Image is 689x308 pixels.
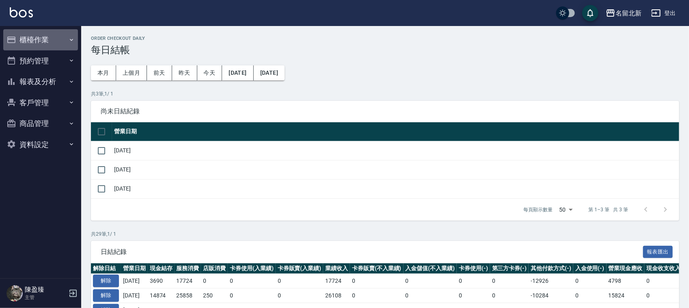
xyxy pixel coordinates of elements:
h5: 陳盈臻 [25,286,66,294]
td: 0 [404,288,457,303]
button: 登出 [648,6,679,21]
button: 解除 [93,275,119,287]
p: 主管 [25,294,66,301]
td: 15824 [607,288,645,303]
p: 第 1–3 筆 共 3 筆 [589,206,628,213]
td: 0 [490,274,529,288]
button: [DATE] [254,65,285,80]
th: 業績收入 [323,263,350,274]
th: 第三方卡券(-) [490,263,529,274]
td: [DATE] [112,160,679,179]
th: 入金使用(-) [573,263,607,274]
th: 營業日期 [121,263,148,274]
th: 解除日結 [91,263,121,274]
td: -10284 [529,288,573,303]
td: -12926 [529,274,573,288]
td: 0 [276,274,324,288]
button: 本月 [91,65,116,80]
th: 其他付款方式(-) [529,263,573,274]
button: 報表及分析 [3,71,78,92]
p: 共 29 筆, 1 / 1 [91,230,679,238]
th: 入金儲值(不入業績) [404,263,457,274]
button: 上個月 [116,65,147,80]
th: 卡券販賣(不入業績) [350,263,404,274]
button: 商品管理 [3,113,78,134]
img: Logo [10,7,33,17]
button: save [582,5,598,21]
button: 前天 [147,65,172,80]
th: 店販消費 [201,263,228,274]
td: 0 [404,274,457,288]
p: 每頁顯示數量 [524,206,553,213]
button: 今天 [197,65,222,80]
button: 櫃檯作業 [3,29,78,50]
button: 昨天 [172,65,197,80]
th: 卡券使用(入業績) [228,263,276,274]
td: 0 [573,274,607,288]
td: 0 [457,288,490,303]
td: 26108 [323,288,350,303]
div: 50 [556,199,576,221]
th: 卡券使用(-) [457,263,490,274]
button: 報表匯出 [643,246,673,258]
th: 服務消費 [175,263,201,274]
td: 0 [350,288,404,303]
td: 0 [228,274,276,288]
td: 250 [201,288,228,303]
h2: Order checkout daily [91,36,679,41]
a: 報表匯出 [643,247,673,255]
td: [DATE] [121,288,148,303]
h3: 每日結帳 [91,44,679,56]
th: 現金收支收入 [644,263,683,274]
button: 解除 [93,289,119,302]
td: 0 [457,274,490,288]
span: 日結紀錄 [101,248,643,256]
button: [DATE] [222,65,253,80]
td: [DATE] [112,141,679,160]
td: 0 [644,288,683,303]
td: 0 [228,288,276,303]
td: 0 [350,274,404,288]
th: 卡券販賣(入業績) [276,263,324,274]
button: 資料設定 [3,134,78,155]
td: 0 [276,288,324,303]
td: 0 [490,288,529,303]
th: 現金結存 [148,263,175,274]
td: 0 [201,274,228,288]
td: 4798 [607,274,645,288]
td: 0 [573,288,607,303]
img: Person [6,285,23,301]
span: 尚未日結紀錄 [101,107,670,115]
td: [DATE] [112,179,679,198]
button: 客戶管理 [3,92,78,113]
td: 0 [644,274,683,288]
td: 17724 [175,274,201,288]
td: 14874 [148,288,175,303]
th: 營業現金應收 [607,263,645,274]
td: [DATE] [121,274,148,288]
td: 25858 [175,288,201,303]
div: 名留北新 [616,8,641,18]
td: 3690 [148,274,175,288]
td: 17724 [323,274,350,288]
button: 名留北新 [603,5,645,22]
th: 營業日期 [112,122,679,141]
p: 共 3 筆, 1 / 1 [91,90,679,98]
button: 預約管理 [3,50,78,72]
